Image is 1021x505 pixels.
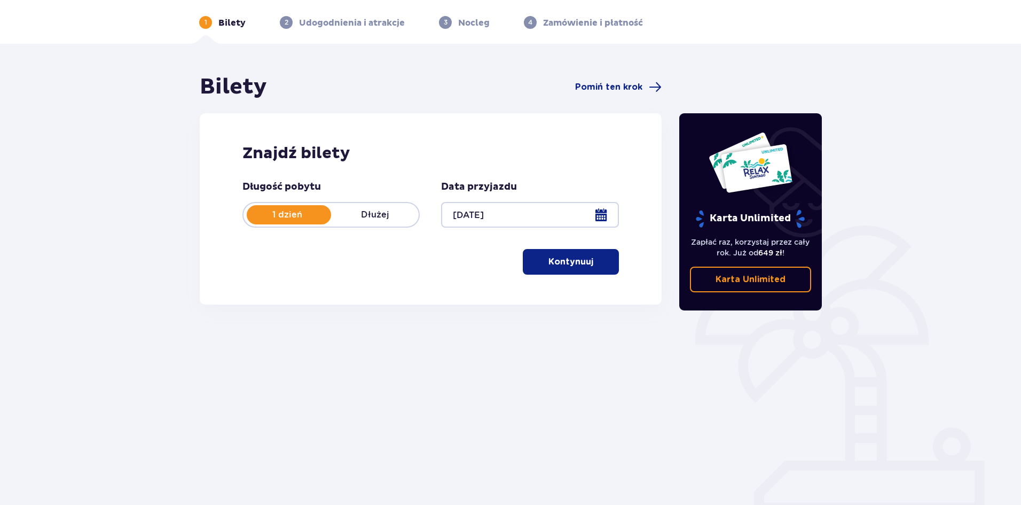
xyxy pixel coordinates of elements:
p: Zamówienie i płatność [543,17,643,29]
h1: Bilety [200,74,267,100]
p: 1 [205,18,207,27]
p: Bilety [218,17,246,29]
span: 649 zł [758,248,782,257]
button: Kontynuuj [523,249,619,275]
span: Pomiń ten krok [575,81,642,93]
a: Pomiń ten krok [575,81,662,94]
p: 2 [285,18,288,27]
a: Karta Unlimited [690,267,812,292]
p: Kontynuuj [548,256,593,268]
p: 4 [528,18,532,27]
p: Długość pobytu [242,181,321,193]
h2: Znajdź bilety [242,143,619,164]
p: Data przyjazdu [441,181,517,193]
p: Dłużej [331,209,419,221]
p: Udogodnienia i atrakcje [299,17,405,29]
p: Karta Unlimited [695,209,806,228]
p: Zapłać raz, korzystaj przez cały rok. Już od ! [690,237,812,258]
p: Karta Unlimited [716,274,786,285]
p: Nocleg [458,17,490,29]
p: 3 [444,18,447,27]
p: 1 dzień [244,209,331,221]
